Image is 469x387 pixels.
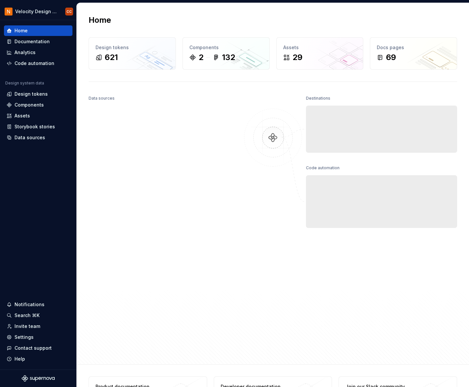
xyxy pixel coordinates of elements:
[4,299,72,310] button: Notifications
[4,36,72,47] a: Documentation
[199,52,204,63] div: 2
[276,37,364,70] a: Assets29
[4,132,72,143] a: Data sources
[14,334,34,340] div: Settings
[283,44,357,51] div: Assets
[4,354,72,364] button: Help
[306,94,330,103] div: Destinations
[14,113,30,119] div: Assets
[4,111,72,121] a: Assets
[96,44,169,51] div: Design tokens
[1,4,75,18] button: Velocity Design System by NAVEXCC
[370,37,457,70] a: Docs pages69
[14,102,44,108] div: Components
[4,47,72,58] a: Analytics
[22,375,55,382] svg: Supernova Logo
[4,343,72,353] button: Contact support
[386,52,396,63] div: 69
[14,27,28,34] div: Home
[14,38,50,45] div: Documentation
[67,9,72,14] div: CC
[4,25,72,36] a: Home
[89,94,115,103] div: Data sources
[14,123,55,130] div: Storybook stories
[222,52,235,63] div: 132
[14,301,44,308] div: Notifications
[14,356,25,362] div: Help
[14,323,40,330] div: Invite team
[14,49,36,56] div: Analytics
[182,37,270,70] a: Components2132
[189,44,263,51] div: Components
[4,332,72,342] a: Settings
[14,91,48,97] div: Design tokens
[14,60,54,67] div: Code automation
[4,121,72,132] a: Storybook stories
[89,37,176,70] a: Design tokens621
[14,312,40,319] div: Search ⌘K
[105,52,118,63] div: 621
[5,81,44,86] div: Design system data
[14,134,45,141] div: Data sources
[4,58,72,69] a: Code automation
[292,52,302,63] div: 29
[89,15,111,25] h2: Home
[4,321,72,332] a: Invite team
[4,100,72,110] a: Components
[15,8,57,15] div: Velocity Design System by NAVEX
[377,44,450,51] div: Docs pages
[14,345,52,351] div: Contact support
[4,89,72,99] a: Design tokens
[5,8,13,16] img: bb28370b-b938-4458-ba0e-c5bddf6d21d4.png
[306,163,340,173] div: Code automation
[4,310,72,321] button: Search ⌘K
